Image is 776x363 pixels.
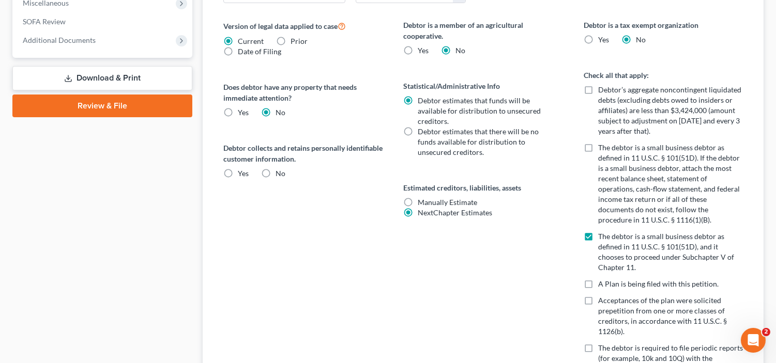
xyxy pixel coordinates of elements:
span: Debtor estimates that there will be no funds available for distribution to unsecured creditors. [418,127,539,156]
span: No [276,108,285,117]
span: Yes [598,35,609,44]
span: 2 [762,328,770,336]
label: Check all that apply: [584,70,743,81]
span: Manually Estimate [418,198,478,207]
span: Debtor estimates that funds will be available for distribution to unsecured creditors. [418,96,541,125]
span: Yes [238,108,249,117]
span: SOFA Review [23,17,66,26]
span: No [276,169,285,178]
span: The debtor is a small business debtor as defined in 11 U.S.C. § 101(51D), and it chooses to proce... [598,232,734,272]
span: Prior [291,37,308,45]
span: Yes [418,46,429,55]
label: Statistical/Administrative Info [404,81,563,91]
a: SOFA Review [14,12,192,31]
span: A Plan is being filed with this petition. [598,279,719,288]
span: Yes [238,169,249,178]
label: Estimated creditors, liabilities, assets [404,182,563,193]
span: The debtor is a small business debtor as defined in 11 U.S.C. § 101(51D). If the debtor is a smal... [598,143,740,224]
span: Additional Documents [23,36,96,44]
span: No [456,46,466,55]
label: Debtor collects and retains personally identifiable customer information. [223,143,383,164]
a: Review & File [12,94,192,117]
span: NextChapter Estimates [418,208,493,217]
label: Does debtor have any property that needs immediate attention? [223,82,383,103]
iframe: Intercom live chat [741,328,766,353]
span: Date of Filing [238,47,281,56]
label: Version of legal data applied to case [223,20,383,32]
label: Debtor is a tax exempt organization [584,20,743,30]
span: No [636,35,646,44]
span: Acceptances of the plan were solicited prepetition from one or more classes of creditors, in acco... [598,296,727,336]
a: Download & Print [12,66,192,90]
span: Debtor’s aggregate noncontingent liquidated debts (excluding debts owed to insiders or affiliates... [598,85,741,135]
span: Current [238,37,264,45]
label: Debtor is a member of an agricultural cooperative. [404,20,563,41]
